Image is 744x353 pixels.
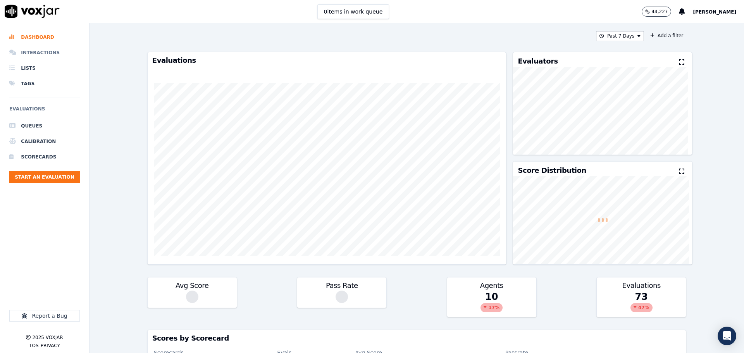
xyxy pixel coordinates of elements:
a: Tags [9,76,80,91]
span: [PERSON_NAME] [693,9,736,15]
button: 0items in work queue [317,4,389,19]
a: Interactions [9,45,80,60]
div: 17 % [480,303,503,312]
div: Open Intercom Messenger [718,327,736,345]
p: 44,227 [651,9,668,15]
a: Queues [9,118,80,134]
button: Privacy [41,343,60,349]
button: Add a filter [647,31,686,40]
div: 47 % [630,303,653,312]
button: 44,227 [642,7,671,17]
button: [PERSON_NAME] [693,7,744,16]
h6: Evaluations [9,104,80,118]
button: Start an Evaluation [9,171,80,183]
h3: Avg Score [152,282,232,289]
button: Report a Bug [9,310,80,322]
img: voxjar logo [5,5,60,18]
button: TOS [29,343,38,349]
h3: Pass Rate [302,282,382,289]
a: Lists [9,60,80,76]
p: 2025 Voxjar [32,334,63,341]
h3: Scores by Scorecard [152,335,681,342]
div: 73 [597,291,686,317]
a: Scorecards [9,149,80,165]
a: Dashboard [9,29,80,45]
button: Past 7 Days [596,31,644,41]
h3: Evaluators [518,58,558,65]
div: 10 [447,291,536,317]
h3: Evaluations [152,57,502,64]
h3: Evaluations [601,282,681,289]
h3: Agents [452,282,532,289]
h3: Score Distribution [518,167,586,174]
a: Calibration [9,134,80,149]
button: 44,227 [642,7,679,17]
